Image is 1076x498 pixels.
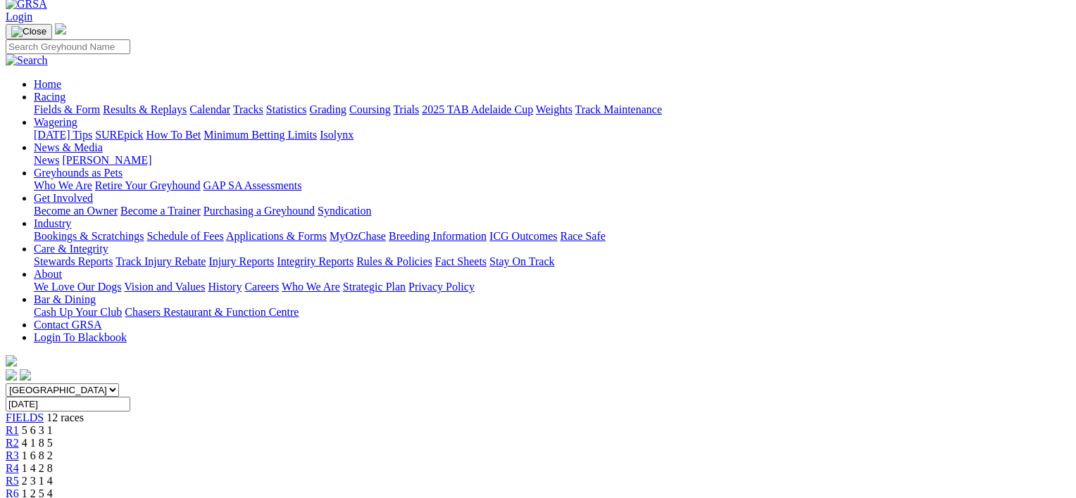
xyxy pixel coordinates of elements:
div: Industry [34,230,1060,243]
a: Results & Replays [103,103,187,115]
span: 1 6 8 2 [22,449,53,461]
a: Login [6,11,32,23]
a: Become an Owner [34,205,118,217]
a: R4 [6,462,19,474]
img: facebook.svg [6,369,17,381]
a: Get Involved [34,192,93,204]
span: 2 3 1 4 [22,475,53,487]
a: Chasers Restaurant & Function Centre [125,306,299,318]
div: Get Involved [34,205,1060,217]
a: Who We Are [282,281,340,293]
a: Greyhounds as Pets [34,167,123,179]
a: History [208,281,242,293]
a: Fact Sheets [435,255,487,267]
a: News & Media [34,141,103,153]
div: News & Media [34,154,1060,167]
a: Bookings & Scratchings [34,230,144,242]
span: 12 races [46,411,84,423]
a: News [34,154,59,166]
a: Breeding Information [389,230,487,242]
div: Bar & Dining [34,306,1060,319]
a: [DATE] Tips [34,129,92,141]
span: 1 4 2 8 [22,462,53,474]
img: Search [6,54,48,67]
a: Careers [244,281,279,293]
a: [PERSON_NAME] [62,154,151,166]
a: Industry [34,217,71,229]
a: R2 [6,437,19,449]
a: Fields & Form [34,103,100,115]
img: logo-grsa-white.png [6,355,17,366]
a: How To Bet [146,129,201,141]
a: Home [34,78,61,90]
a: Login To Blackbook [34,331,127,343]
a: GAP SA Assessments [204,179,302,191]
a: Purchasing a Greyhound [204,205,315,217]
a: We Love Our Dogs [34,281,121,293]
a: Retire Your Greyhound [95,179,201,191]
a: Weights [536,103,573,115]
a: SUREpick [95,129,143,141]
a: Stay On Track [489,255,554,267]
img: logo-grsa-white.png [55,23,66,34]
a: Bar & Dining [34,293,96,305]
img: Close [11,26,46,37]
span: 4 1 8 5 [22,437,53,449]
div: Greyhounds as Pets [34,179,1060,192]
a: Tracks [233,103,263,115]
a: Wagering [34,116,77,128]
a: Rules & Policies [356,255,432,267]
a: Schedule of Fees [146,230,223,242]
a: Strategic Plan [343,281,406,293]
div: Racing [34,103,1060,116]
a: MyOzChase [330,230,386,242]
a: FIELDS [6,411,44,423]
a: Privacy Policy [408,281,475,293]
a: Racing [34,91,65,103]
a: ICG Outcomes [489,230,557,242]
a: 2025 TAB Adelaide Cup [422,103,533,115]
a: Trials [393,103,419,115]
div: Care & Integrity [34,255,1060,268]
a: Injury Reports [208,255,274,267]
a: R5 [6,475,19,487]
a: Coursing [349,103,391,115]
a: Cash Up Your Club [34,306,122,318]
a: Calendar [189,103,230,115]
a: Statistics [266,103,307,115]
img: twitter.svg [20,369,31,381]
a: R1 [6,424,19,436]
a: Track Maintenance [575,103,662,115]
a: Vision and Values [124,281,205,293]
input: Select date [6,397,130,411]
div: About [34,281,1060,293]
a: About [34,268,62,280]
a: Stewards Reports [34,255,113,267]
a: Grading [310,103,346,115]
a: Race Safe [560,230,605,242]
a: Applications & Forms [226,230,327,242]
a: Syndication [318,205,371,217]
a: Who We Are [34,179,92,191]
span: 5 6 3 1 [22,424,53,436]
a: Minimum Betting Limits [204,129,317,141]
button: Toggle navigation [6,24,52,39]
a: Care & Integrity [34,243,108,255]
a: R3 [6,449,19,461]
div: Wagering [34,129,1060,141]
a: Become a Trainer [120,205,201,217]
a: Track Injury Rebate [115,255,206,267]
a: Isolynx [320,129,354,141]
input: Search [6,39,130,54]
a: Integrity Reports [277,255,354,267]
a: Contact GRSA [34,319,101,331]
